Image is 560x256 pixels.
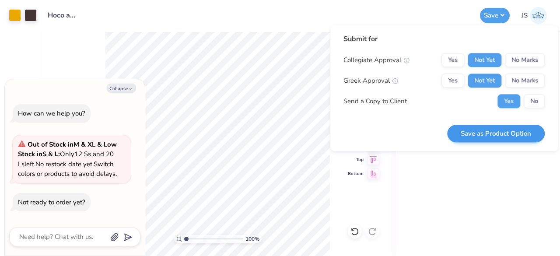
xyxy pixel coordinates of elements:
button: No Marks [505,74,545,88]
button: Yes [441,74,464,88]
div: Not ready to order yet? [18,198,85,207]
button: Not Yet [468,53,501,67]
div: How can we help you? [18,109,85,118]
span: No restock date yet. [35,160,94,168]
span: 100 % [245,235,259,243]
button: Yes [497,94,520,108]
a: JS [521,7,547,24]
button: No Marks [505,53,545,67]
button: Save as Product Option [447,125,545,143]
strong: Out of Stock in M & XL [28,140,97,149]
button: Save [480,8,510,23]
button: Not Yet [468,74,501,88]
button: No [524,94,545,108]
div: Send a Copy to Client [343,96,407,106]
div: Greek Approval [343,76,398,86]
div: Submit for [343,34,545,44]
span: Only 12 Ss and 20 Ls left. Switch colors or products to avoid delays. [18,140,117,179]
input: Untitled Design [41,7,84,24]
span: JS [521,11,528,21]
img: Julia Steele [530,7,547,24]
span: Bottom [348,171,364,177]
button: Yes [441,53,464,67]
button: Collapse [107,84,136,93]
div: Collegiate Approval [343,55,409,65]
span: Top [348,157,364,163]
